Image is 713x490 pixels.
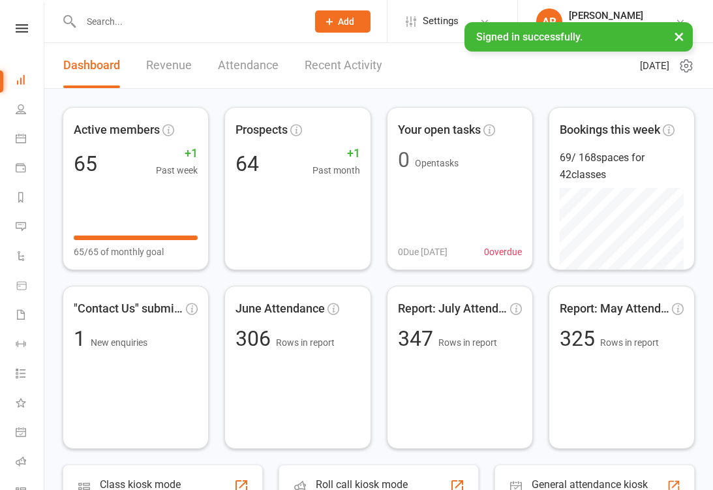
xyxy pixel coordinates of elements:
[398,245,448,259] span: 0 Due [DATE]
[398,149,410,170] div: 0
[315,10,371,33] button: Add
[305,43,382,88] a: Recent Activity
[146,43,192,88] a: Revenue
[63,43,120,88] a: Dashboard
[156,163,198,177] span: Past week
[438,337,497,348] span: Rows in report
[476,31,583,43] span: Signed in successfully.
[91,337,147,348] span: New enquiries
[569,10,643,22] div: [PERSON_NAME]
[560,299,669,318] span: Report: May Attendance
[16,96,45,125] a: People
[560,149,684,183] div: 69 / 168 spaces for 42 classes
[312,163,360,177] span: Past month
[536,8,562,35] div: AR
[398,299,508,318] span: Report: July Attendance
[276,337,335,348] span: Rows in report
[560,121,660,140] span: Bookings this week
[16,155,45,184] a: Payments
[74,153,97,174] div: 65
[312,144,360,163] span: +1
[235,326,276,351] span: 306
[569,22,643,33] div: The Weight Rm
[338,16,354,27] span: Add
[484,245,522,259] span: 0 overdue
[415,158,459,168] span: Open tasks
[423,7,459,36] span: Settings
[667,22,691,50] button: ×
[16,67,45,96] a: Dashboard
[218,43,279,88] a: Attendance
[77,12,298,31] input: Search...
[16,419,45,448] a: General attendance kiosk mode
[640,58,669,74] span: [DATE]
[16,390,45,419] a: What's New
[560,326,600,351] span: 325
[16,272,45,301] a: Product Sales
[74,299,183,318] span: "Contact Us" submissions
[235,121,288,140] span: Prospects
[16,184,45,213] a: Reports
[16,448,45,478] a: Roll call kiosk mode
[398,326,438,351] span: 347
[235,153,259,174] div: 64
[16,125,45,155] a: Calendar
[235,299,325,318] span: June Attendance
[600,337,659,348] span: Rows in report
[74,326,91,351] span: 1
[74,245,164,259] span: 65/65 of monthly goal
[74,121,160,140] span: Active members
[156,144,198,163] span: +1
[398,121,481,140] span: Your open tasks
